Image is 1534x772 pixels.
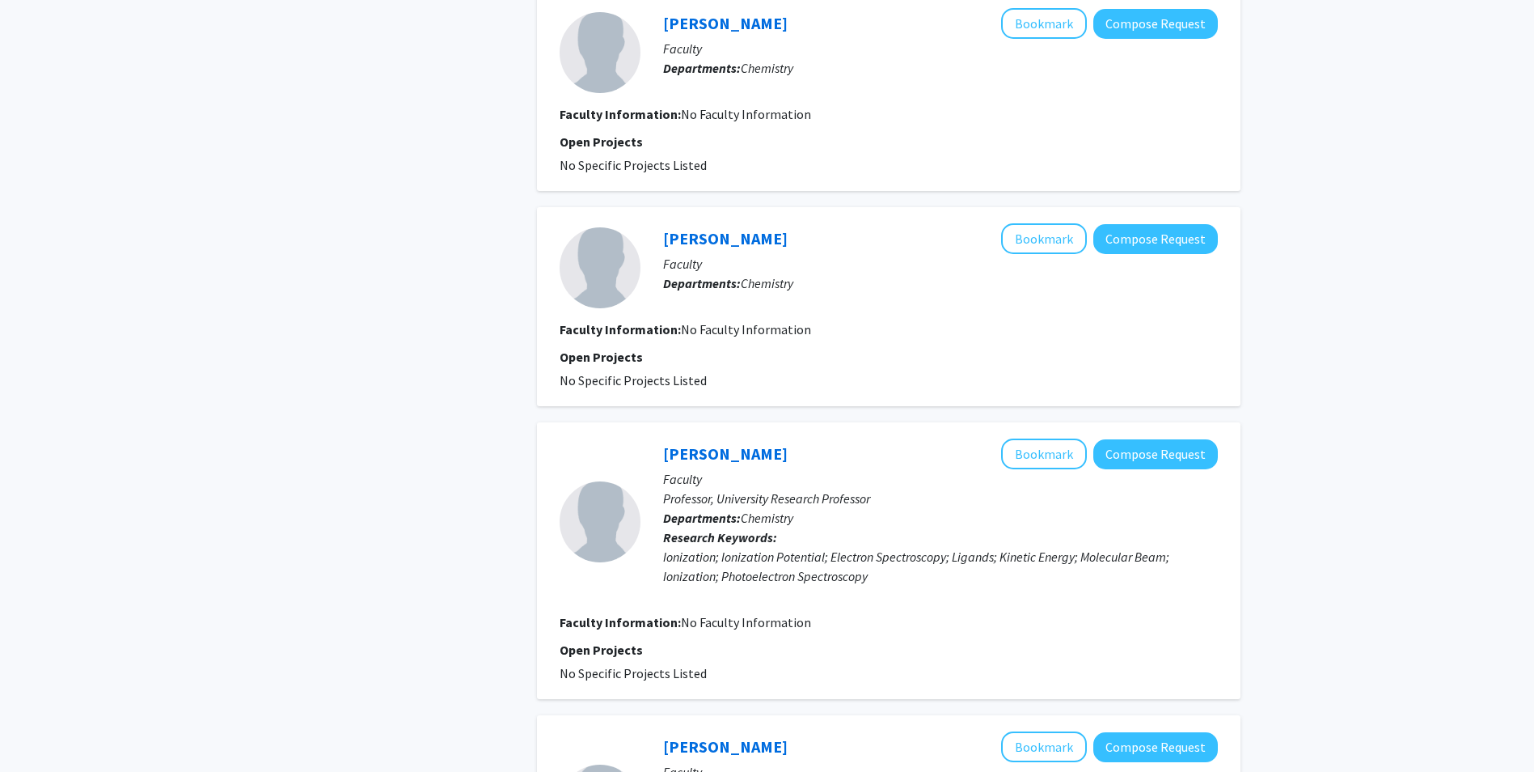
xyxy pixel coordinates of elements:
p: Faculty [663,469,1218,489]
button: Add Dong-Sheng Yang to Bookmarks [1001,439,1087,469]
b: Faculty Information: [560,321,681,337]
span: No Faculty Information [681,614,811,630]
div: Ionization; Ionization Potential; Electron Spectroscopy; Ligands; Kinetic Energy; Molecular Beam;... [663,547,1218,586]
b: Research Keywords: [663,529,777,545]
span: No Specific Projects Listed [560,157,707,173]
span: No Faculty Information [681,106,811,122]
b: Faculty Information: [560,614,681,630]
button: Compose Request to Dong-Sheng Yang [1093,439,1218,469]
span: No Specific Projects Listed [560,665,707,681]
p: Open Projects [560,347,1218,367]
a: [PERSON_NAME] [663,228,788,248]
button: Add Ryan Cheng to Bookmarks [1001,223,1087,254]
button: Add Folami Ladipo to Bookmarks [1001,732,1087,762]
span: No Faculty Information [681,321,811,337]
p: Faculty [663,254,1218,274]
a: [PERSON_NAME] [663,13,788,33]
b: Departments: [663,275,741,291]
button: Compose Request to Folami Ladipo [1093,732,1218,762]
button: Compose Request to Allison Soult [1093,9,1218,39]
a: [PERSON_NAME] [663,736,788,757]
p: Open Projects [560,132,1218,151]
a: [PERSON_NAME] [663,443,788,464]
p: Open Projects [560,640,1218,660]
span: Chemistry [741,275,793,291]
span: Chemistry [741,510,793,526]
b: Departments: [663,60,741,76]
button: Add Allison Soult to Bookmarks [1001,8,1087,39]
iframe: Chat [12,699,69,760]
p: Faculty [663,39,1218,58]
button: Compose Request to Ryan Cheng [1093,224,1218,254]
span: No Specific Projects Listed [560,372,707,388]
p: Professor, University Research Professor [663,489,1218,508]
b: Departments: [663,510,741,526]
b: Faculty Information: [560,106,681,122]
span: Chemistry [741,60,793,76]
